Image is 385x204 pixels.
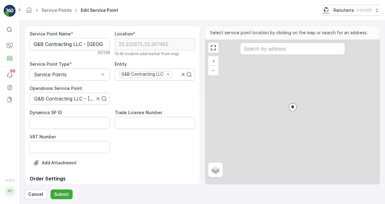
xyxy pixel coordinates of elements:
p: 30 / 128 [97,50,110,55]
label: VAT Number [30,134,56,139]
label: Location [115,31,133,36]
span: − [212,67,215,73]
span: To fill location add marker from map [115,51,179,56]
a: 99 [4,69,16,81]
label: Trade License Number [115,110,162,115]
img: Screenshot_2024-07-26_at_13.33.01.png [322,7,331,14]
label: Entity [115,61,127,67]
p: 99 [10,69,15,74]
input: Search by address [240,43,345,55]
span: + [212,58,215,64]
label: Service Point Name [30,31,71,36]
a: Layers [209,163,222,176]
span: v 1.51.1 [4,179,16,182]
span: Select service point location by clicking on the map or search for an address. [210,30,368,36]
p: Renuterra [334,7,354,13]
label: Operations Service Point [30,86,82,91]
div: G&B Contracting LLC [120,71,164,77]
p: Submit [54,191,69,197]
label: Dynamics SP ID [30,110,62,115]
button: Upload File [30,158,80,168]
div: Remove G&B Contracting LLC [165,72,171,77]
p: Add Attachment [42,160,77,166]
p: Cancel [28,191,43,197]
a: Homepage [26,9,32,14]
a: Zoom In [209,57,218,66]
button: Submit [51,189,73,199]
div: FF [5,186,15,196]
p: Order Settings [30,175,195,182]
span: Edit Service Point [80,7,119,13]
span: If left blank, all order types and Items will be selected. [30,183,195,188]
button: FF [4,183,16,199]
label: Service Point Type [30,61,69,67]
button: Renuterra(+04:00) [322,5,380,16]
button: Cancel [25,189,47,199]
a: View Fullscreen [209,43,218,52]
img: logo [4,5,16,17]
a: Service Points [41,8,72,13]
a: Zoom Out [209,66,218,75]
p: ( +04:00 ) [356,8,372,13]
